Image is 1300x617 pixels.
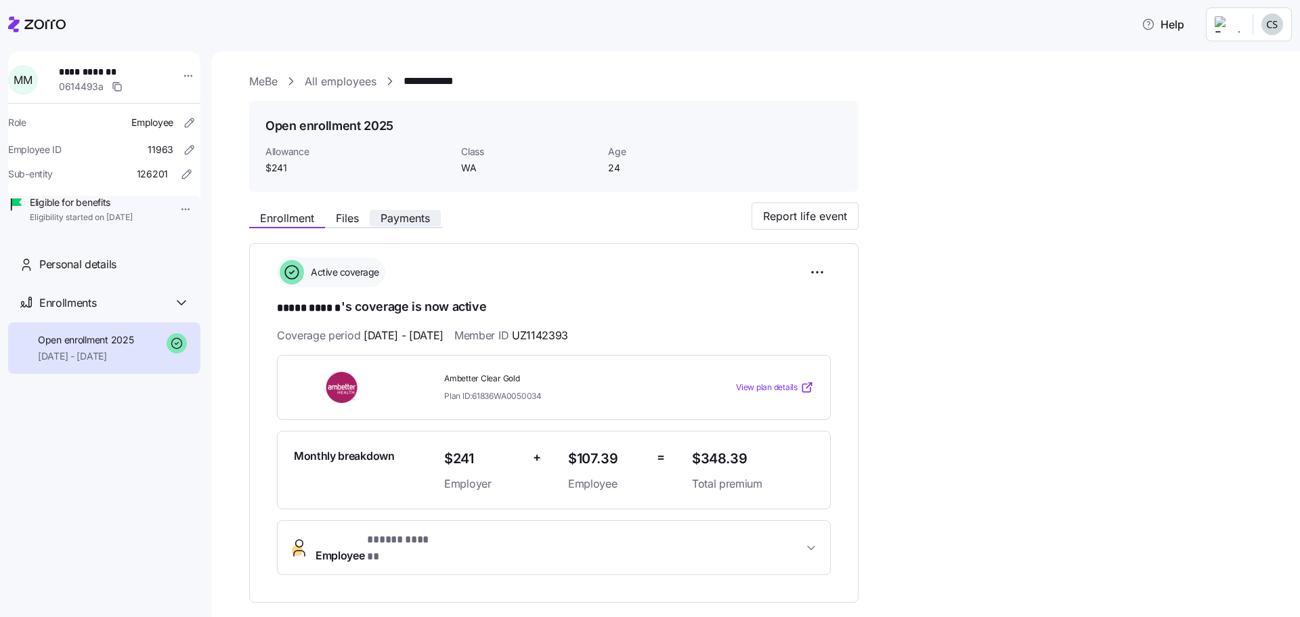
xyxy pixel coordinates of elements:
span: Files [336,213,359,224]
span: 0614493a [59,80,104,93]
span: 126201 [137,167,168,181]
span: M M [14,75,32,85]
img: 2df6d97b4bcaa7f1b4a2ee07b0c0b24b [1261,14,1283,35]
img: Employer logo [1215,16,1242,33]
span: Employee [316,532,437,564]
span: [DATE] - [DATE] [38,349,133,363]
span: = [657,448,665,467]
span: Age [608,145,744,158]
span: Employee [568,475,646,492]
span: Allowance [265,145,450,158]
span: $348.39 [692,448,814,470]
button: Help [1131,11,1195,38]
span: Active coverage [307,265,379,279]
span: WA [461,161,597,175]
span: Coverage period [277,327,443,344]
button: Report life event [752,203,859,230]
span: Report life event [763,208,847,224]
img: Ambetter [294,372,391,403]
span: $241 [265,161,450,175]
span: 24 [608,161,744,175]
span: Employee ID [8,143,62,156]
span: Enrollments [39,295,96,312]
a: View plan details [736,381,814,394]
span: UZ1142393 [512,327,568,344]
h1: Open enrollment 2025 [265,117,393,134]
span: Monthly breakdown [294,448,395,465]
a: MeBe [249,73,278,90]
span: Payments [381,213,430,224]
span: Personal details [39,256,116,273]
span: Enrollment [260,213,314,224]
span: Ambetter Clear Gold [444,373,681,385]
span: Sub-entity [8,167,53,181]
span: $107.39 [568,448,646,470]
h1: 's coverage is now active [277,298,831,317]
span: Eligibility started on [DATE] [30,212,133,224]
span: View plan details [736,381,798,394]
a: All employees [305,73,376,90]
span: Help [1142,16,1184,33]
span: [DATE] - [DATE] [364,327,443,344]
span: Plan ID: 61836WA0050034 [444,390,542,402]
span: Employer [444,475,522,492]
span: + [533,448,541,467]
span: Eligible for benefits [30,196,133,209]
span: Member ID [454,327,568,344]
span: $241 [444,448,522,470]
span: Class [461,145,597,158]
span: Total premium [692,475,814,492]
span: Role [8,116,26,129]
span: Open enrollment 2025 [38,333,133,347]
span: 11963 [148,143,173,156]
span: Employee [131,116,173,129]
